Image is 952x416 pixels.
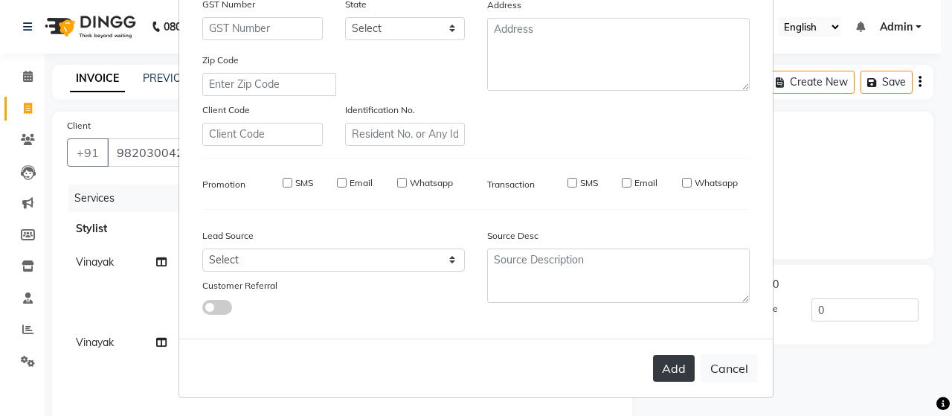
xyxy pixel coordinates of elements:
[345,103,415,117] label: Identification No.
[202,54,239,67] label: Zip Code
[580,176,598,190] label: SMS
[350,176,373,190] label: Email
[410,176,453,190] label: Whatsapp
[487,229,538,243] label: Source Desc
[487,178,535,191] label: Transaction
[701,354,758,383] button: Cancel
[202,123,323,146] input: Client Code
[634,176,657,190] label: Email
[345,123,466,146] input: Resident No. or Any Id
[295,176,313,190] label: SMS
[653,355,695,382] button: Add
[695,176,738,190] label: Whatsapp
[202,178,245,191] label: Promotion
[202,73,336,96] input: Enter Zip Code
[202,279,277,292] label: Customer Referral
[202,229,254,243] label: Lead Source
[202,17,323,40] input: GST Number
[202,103,250,117] label: Client Code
